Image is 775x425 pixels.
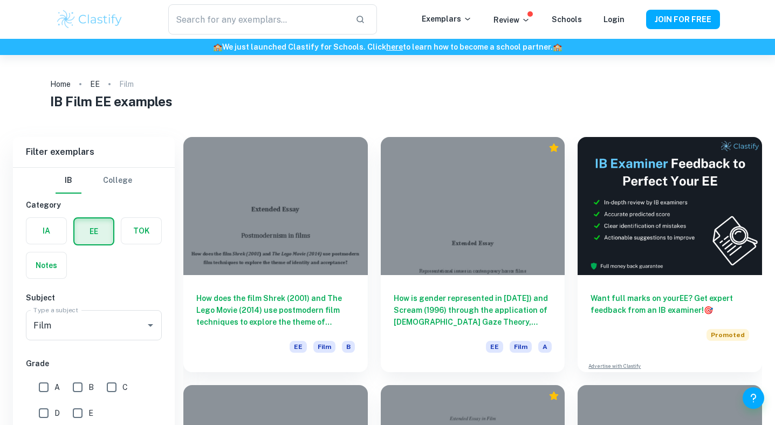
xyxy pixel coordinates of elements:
span: E [88,407,93,419]
button: IA [26,218,66,244]
input: Search for any exemplars... [168,4,346,35]
label: Type a subject [33,305,78,314]
div: Premium [548,390,559,401]
span: C [122,381,128,393]
button: TOK [121,218,161,244]
h6: How does the film Shrek (2001) and The Lego Movie (2014) use postmodern film techniques to explor... [196,292,355,328]
h6: Subject [26,292,162,304]
h6: Category [26,199,162,211]
div: Filter type choice [56,168,132,194]
span: B [342,341,355,353]
p: Exemplars [422,13,472,25]
a: How is gender represented in [DATE]) and Scream (1996) through the application of [DEMOGRAPHIC_DA... [381,137,565,372]
span: Film [510,341,532,353]
a: Login [603,15,625,24]
span: 🏫 [213,43,222,51]
span: A [538,341,552,353]
a: Advertise with Clastify [588,362,641,370]
button: Help and Feedback [743,387,764,409]
a: EE [90,77,100,92]
span: Film [313,341,335,353]
button: JOIN FOR FREE [646,10,720,29]
span: 🏫 [553,43,562,51]
button: College [103,168,132,194]
a: Home [50,77,71,92]
div: Premium [548,142,559,153]
span: 🎯 [704,306,713,314]
span: EE [290,341,307,353]
span: Promoted [707,329,749,341]
h6: How is gender represented in [DATE]) and Scream (1996) through the application of [DEMOGRAPHIC_DA... [394,292,552,328]
h6: Want full marks on your EE ? Get expert feedback from an IB examiner! [591,292,749,316]
button: Notes [26,252,66,278]
h6: Grade [26,358,162,369]
span: B [88,381,94,393]
p: Film [119,78,134,90]
a: Schools [552,15,582,24]
span: A [54,381,60,393]
h6: Filter exemplars [13,137,175,167]
span: D [54,407,60,419]
h1: IB Film EE examples [50,92,724,111]
button: EE [74,218,113,244]
h6: We just launched Clastify for Schools. Click to learn how to become a school partner. [2,41,773,53]
img: Thumbnail [578,137,762,275]
a: How does the film Shrek (2001) and The Lego Movie (2014) use postmodern film techniques to explor... [183,137,368,372]
a: here [386,43,403,51]
p: Review [493,14,530,26]
button: IB [56,168,81,194]
a: Want full marks on yourEE? Get expert feedback from an IB examiner!PromotedAdvertise with Clastify [578,137,762,372]
span: EE [486,341,503,353]
img: Clastify logo [56,9,124,30]
button: Open [143,318,158,333]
